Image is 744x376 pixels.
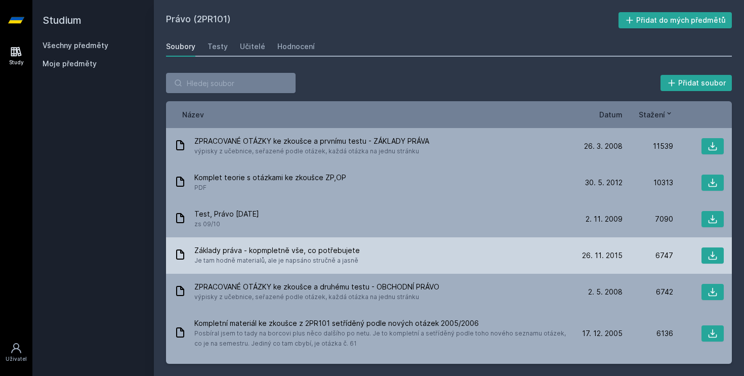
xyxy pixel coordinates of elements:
[2,337,30,368] a: Uživatel
[194,292,439,302] span: výpisky z učebnice, seřazené podle otázek, každá otázka na jednu stránku
[623,178,673,188] div: 10313
[166,41,195,52] div: Soubory
[194,173,346,183] span: Komplet teorie s otázkami ke zkoušce ZP,OP
[240,36,265,57] a: Učitelé
[194,146,429,156] span: výpisky z učebnice, seřazené podle otázek, každá otázka na jednu stránku
[194,219,259,229] span: zs 09/10
[585,178,623,188] span: 30. 5. 2012
[194,256,360,266] span: Je tam hodně materialů, ale je napsáno stručně a jasně
[166,36,195,57] a: Soubory
[182,109,204,120] button: Název
[582,250,623,261] span: 26. 11. 2015
[639,109,673,120] button: Stažení
[639,109,665,120] span: Stažení
[240,41,265,52] div: Učitelé
[623,214,673,224] div: 7090
[194,245,360,256] span: Základy práva - kopmpletně vše, co potřebujete
[194,318,568,328] span: Kompletní materiál ke zkoušce z 2PR101 setříděný podle nových otázek 2005/2006
[194,282,439,292] span: ZPRACOVANÉ OTÁZKY ke zkoušce a druhému testu - OBCHODNÍ PRÁVO
[623,141,673,151] div: 11539
[194,328,568,349] span: Posbíral jsem to tady na borcovi plus něco dalšího po netu. Je to kompletní a setříděný podle toh...
[277,36,315,57] a: Hodnocení
[277,41,315,52] div: Hodnocení
[6,355,27,363] div: Uživatel
[43,41,108,50] a: Všechny předměty
[194,183,346,193] span: PDF
[660,75,732,91] button: Přidat soubor
[9,59,24,66] div: Study
[194,136,429,146] span: ZPRACOVANÉ OTÁZKY ke zkoušce a prvnímu testu - ZÁKLADY PRÁVA
[166,73,296,93] input: Hledej soubor
[194,209,259,219] span: Test, Právo [DATE]
[582,328,623,339] span: 17. 12. 2005
[2,40,30,71] a: Study
[599,109,623,120] button: Datum
[586,214,623,224] span: 2. 11. 2009
[623,250,673,261] div: 6747
[166,12,618,28] h2: Právo (2PR101)
[208,41,228,52] div: Testy
[43,59,97,69] span: Moje předměty
[623,328,673,339] div: 6136
[618,12,732,28] button: Přidat do mých předmětů
[623,287,673,297] div: 6742
[208,36,228,57] a: Testy
[588,287,623,297] span: 2. 5. 2008
[584,141,623,151] span: 26. 3. 2008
